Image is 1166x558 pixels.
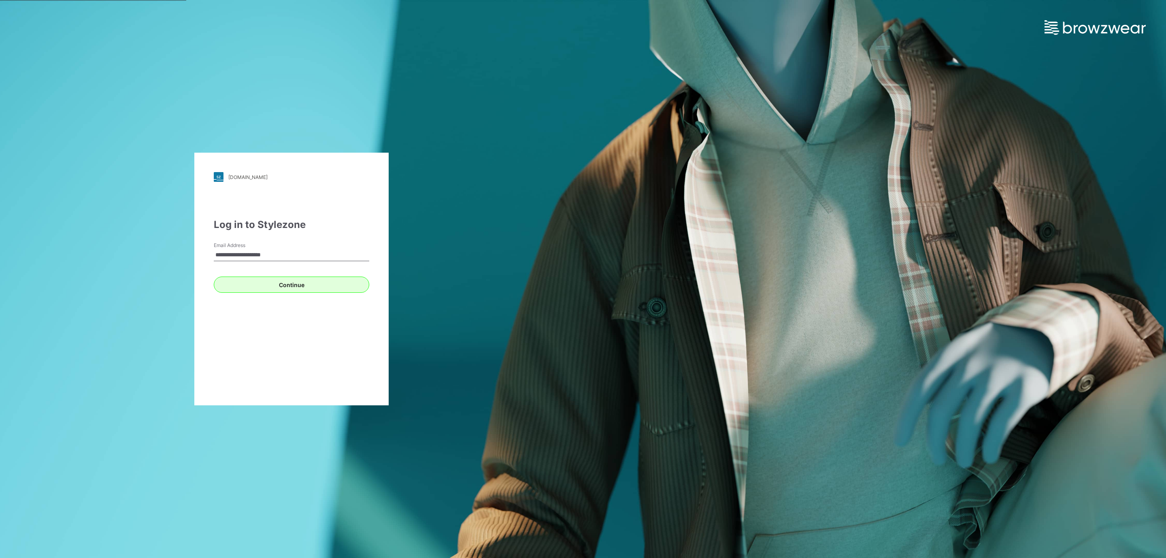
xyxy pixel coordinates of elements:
img: browzwear-logo.e42bd6dac1945053ebaf764b6aa21510.svg [1045,20,1146,35]
a: [DOMAIN_NAME] [214,172,369,182]
button: Continue [214,277,369,293]
img: stylezone-logo.562084cfcfab977791bfbf7441f1a819.svg [214,172,223,182]
div: [DOMAIN_NAME] [228,174,268,180]
div: Log in to Stylezone [214,217,369,232]
label: Email Address [214,242,270,249]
